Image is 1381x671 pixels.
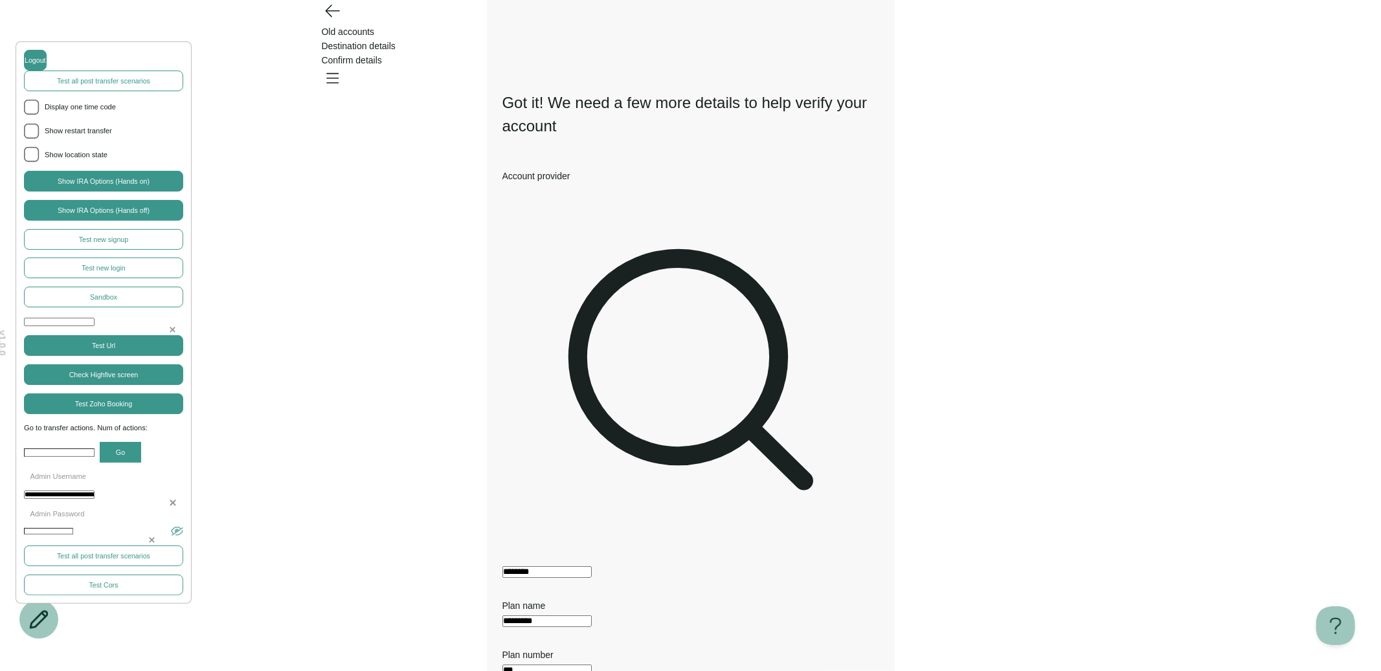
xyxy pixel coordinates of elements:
button: Show IRA Options (Hands on) [24,171,183,192]
span: Go to transfer actions. Num of actions: [24,423,183,434]
button: Show IRA Options (Hands off) [24,200,183,221]
button: Open menu [322,67,342,88]
span: Confirm details [322,55,382,65]
li: Show location state [24,147,183,162]
h1: Got it! We need a few more details to help verify your account [502,91,879,138]
span: Display one time code [45,102,183,113]
button: Sandbox [24,287,183,307]
button: Test all post transfer scenarios [24,71,183,91]
li: Show restart transfer [24,124,183,139]
label: Account provider [502,171,570,181]
button: Test Cors [24,575,183,595]
span: Show location state [45,149,183,161]
span: Old accounts [322,27,375,37]
button: Test Zoho Booking [24,393,183,414]
li: Display one time code [24,100,183,115]
label: Plan number [502,650,554,660]
button: Test Url [24,335,183,356]
button: Check Highfive screen [24,364,183,385]
span: Show restart transfer [45,126,183,137]
button: Test all post transfer scenarios [24,545,183,566]
button: Logout [24,50,47,71]
button: Test new signup [24,229,183,250]
button: Test new login [24,258,183,278]
p: Admin Username [24,471,183,483]
iframe: Toggle Customer Support [1316,606,1355,645]
label: Plan name [502,600,546,611]
p: Admin Password [24,509,183,520]
button: Go [100,442,141,463]
span: Destination details [322,41,396,51]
